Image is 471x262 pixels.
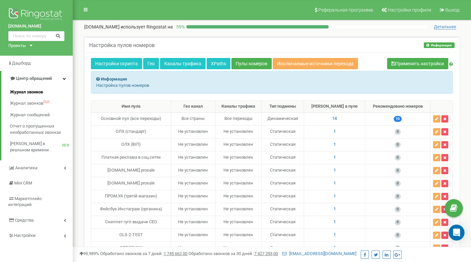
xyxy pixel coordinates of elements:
[449,225,464,240] div: Open Intercom Messenger
[10,112,50,118] span: Журнал сообщений
[261,203,304,216] td: Статическая
[89,42,155,48] h5: Настройка пулов номеров
[8,7,64,23] img: Ringostat logo
[215,138,261,151] td: Не установлен
[215,241,261,254] td: Не установлен
[94,232,168,238] div: OLX-2-TEST
[171,190,215,203] td: Не установлен
[171,164,215,177] td: Не установлен
[171,112,215,125] td: Все страны
[395,232,401,238] span: 0
[94,219,168,225] div: Сниппет гугл выдачи СЕО
[15,218,34,223] span: Средства
[143,58,159,69] a: Гео
[164,251,187,256] u: 1 745 662,00
[94,116,168,122] div: Основной пул (все переходы)
[215,125,261,138] td: Не установлен
[10,86,73,98] a: Журнал звонков
[215,101,261,113] th: Каналы трафика
[171,151,215,164] td: Не установлен
[261,241,304,254] td: Статическая
[334,181,336,185] span: 1
[12,61,31,66] span: Дашборд
[231,58,272,69] a: Пулы номеров
[334,245,336,250] span: 1
[171,216,215,229] td: Не установлен
[395,181,401,186] span: 0
[394,116,402,122] span: 10
[261,151,304,164] td: Статическая
[215,177,261,190] td: Не установлен
[94,141,168,148] div: ОЛХ (ВІП)
[8,31,64,41] input: Поиск по номеру
[1,71,73,86] a: Центр обращений
[10,100,43,107] span: Журнал звонков
[94,245,168,251] div: ОПТОВИКИ
[94,167,168,174] div: [DOMAIN_NAME] prosale
[171,229,215,241] td: Не установлен
[395,155,401,161] span: 0
[173,24,186,30] p: 59 %
[334,219,336,224] span: 1
[395,206,401,212] span: 0
[254,251,278,256] u: 7 427 293,00
[10,109,73,121] a: Журнал сообщений
[395,129,401,135] span: 0
[100,251,187,256] span: Обработано звонков за 7 дней :
[261,229,304,241] td: Статическая
[10,123,69,135] span: Отчет о пропущенных необработанных звонках
[10,141,62,153] span: [PERSON_NAME] в реальном времени
[304,101,365,113] th: [PERSON_NAME] в пуле
[171,138,215,151] td: Не установлен
[8,196,42,207] span: Маркетплейс интеграций
[121,24,173,29] span: использует Ringostat на
[14,233,36,238] span: Настройки
[171,125,215,138] td: Не установлен
[15,165,37,170] span: Аналитика
[334,193,336,198] span: 1
[215,112,261,125] td: Все переходы
[395,168,401,174] span: 0
[8,43,26,49] div: Проекты
[282,251,356,256] a: [EMAIL_ADDRESS][DOMAIN_NAME]
[215,190,261,203] td: Не установлен
[91,58,142,69] a: Настройки скрипта
[318,7,373,13] span: Реферальная программа
[91,101,171,113] th: Имя пула
[171,101,215,113] th: Гео канал
[8,23,64,29] a: [DOMAIN_NAME]
[334,206,336,211] span: 1
[96,82,448,89] p: Настройка пулов номеров
[261,164,304,177] td: Статическая
[160,58,206,69] a: Каналы трафика
[215,151,261,164] td: Не установлен
[395,219,401,225] span: 0
[334,232,336,237] span: 1
[261,101,304,113] th: Тип подмены
[10,98,73,109] a: Журнал звонковOLD
[94,180,168,186] div: [DOMAIN_NAME] prosale
[334,168,336,173] span: 1
[334,129,336,134] span: 1
[94,129,168,135] div: ОЛХ (стандарт)
[215,164,261,177] td: Не установлен
[94,193,168,199] div: ПРОМ.УА (третій магазин)
[215,203,261,216] td: Не установлен
[261,177,304,190] td: Статическая
[445,7,459,13] span: Выход
[395,142,401,148] span: 0
[14,181,32,185] span: Mini CRM
[94,154,168,161] div: Платная реклама в соц.сетях
[171,177,215,190] td: Не установлен
[395,193,401,199] span: 0
[387,58,448,69] button: Применить настройки
[84,24,173,30] p: [DOMAIN_NAME]
[16,76,52,81] span: Центр обращений
[79,251,99,256] span: 99,989%
[332,116,337,121] span: 14
[261,125,304,138] td: Статическая
[388,7,431,13] span: Настройки профиля
[188,251,278,256] span: Обработано звонков за 30 дней :
[171,203,215,216] td: Не установлен
[424,42,454,48] button: Информация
